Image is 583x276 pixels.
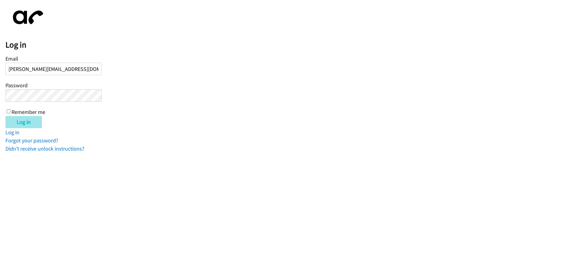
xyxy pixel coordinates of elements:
label: Remember me [12,108,45,115]
img: aphone-8a226864a2ddd6a5e75d1ebefc011f4aa8f32683c2d82f3fb0802fe031f96514.svg [5,5,48,29]
h2: Log in [5,40,583,50]
a: Forgot your password? [5,137,58,144]
label: Email [5,55,18,62]
label: Password [5,82,28,89]
input: Log in [5,116,42,128]
a: Didn't receive unlock instructions? [5,145,84,152]
a: Log in [5,129,19,136]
